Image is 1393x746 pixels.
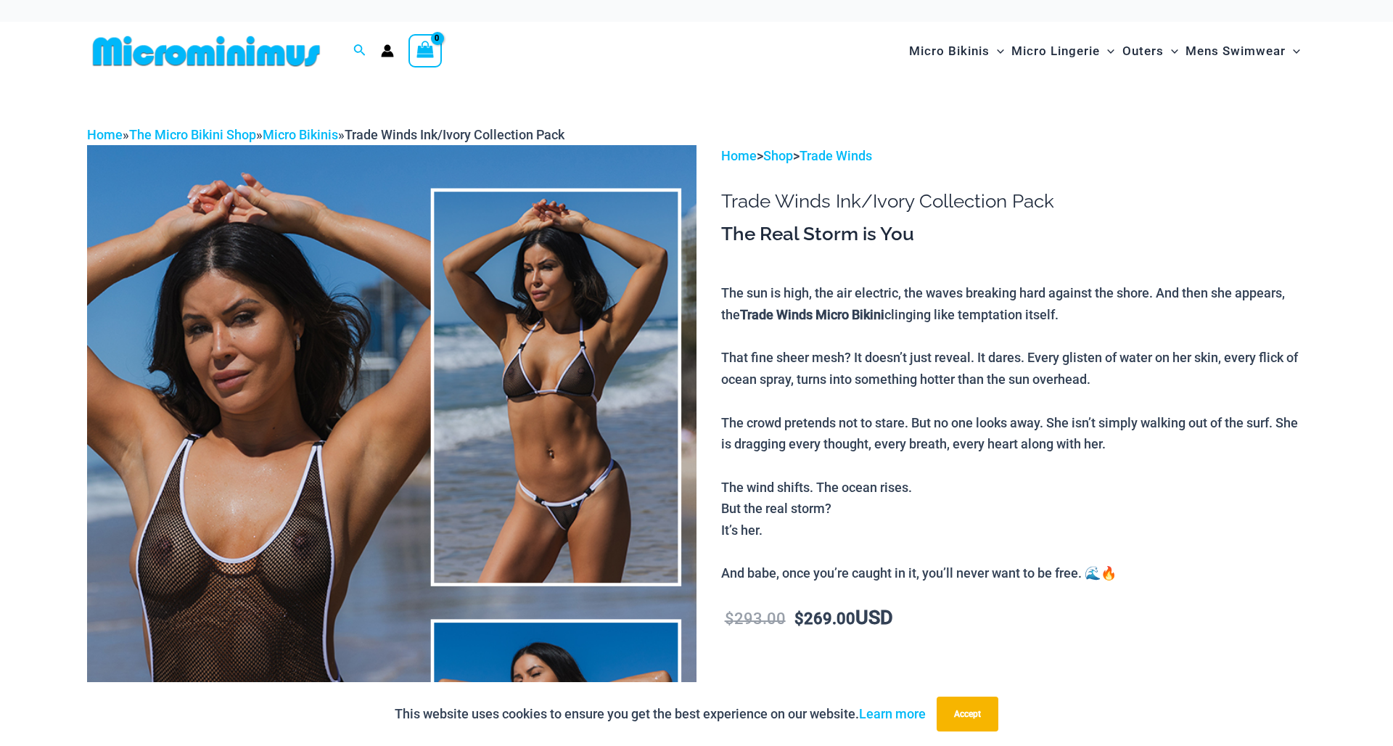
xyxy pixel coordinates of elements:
img: MM SHOP LOGO FLAT [87,35,326,67]
bdi: 293.00 [725,610,786,628]
span: Outers [1122,33,1164,70]
span: Micro Lingerie [1011,33,1100,70]
nav: Site Navigation [903,27,1306,75]
h3: The Real Storm is You [721,222,1306,247]
a: Trade Winds [800,148,872,163]
a: Search icon link [353,42,366,60]
p: The sun is high, the air electric, the waves breaking hard against the shore. And then she appear... [721,282,1306,584]
span: Mens Swimwear [1186,33,1286,70]
p: This website uses cookies to ensure you get the best experience on our website. [395,703,926,725]
span: Trade Winds Ink/Ivory Collection Pack [345,127,564,142]
span: Menu Toggle [1286,33,1300,70]
a: Shop [763,148,793,163]
span: Menu Toggle [1100,33,1114,70]
span: $ [794,610,804,628]
a: Micro LingerieMenu ToggleMenu Toggle [1008,29,1118,73]
span: Micro Bikinis [909,33,990,70]
a: View Shopping Cart, empty [408,34,442,67]
button: Accept [937,697,998,731]
span: Menu Toggle [990,33,1004,70]
a: The Micro Bikini Shop [129,127,256,142]
a: Mens SwimwearMenu ToggleMenu Toggle [1182,29,1304,73]
p: > > [721,145,1306,167]
a: Micro Bikinis [263,127,338,142]
a: Home [87,127,123,142]
a: Account icon link [381,44,394,57]
a: Home [721,148,757,163]
a: Learn more [859,706,926,721]
span: Menu Toggle [1164,33,1178,70]
a: OutersMenu ToggleMenu Toggle [1119,29,1182,73]
b: Trade Winds Micro Bikini [740,307,884,322]
bdi: 269.00 [794,610,855,628]
a: Micro BikinisMenu ToggleMenu Toggle [905,29,1008,73]
span: » » » [87,127,564,142]
p: USD [721,607,1306,630]
h1: Trade Winds Ink/Ivory Collection Pack [721,190,1306,213]
span: $ [725,610,734,628]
